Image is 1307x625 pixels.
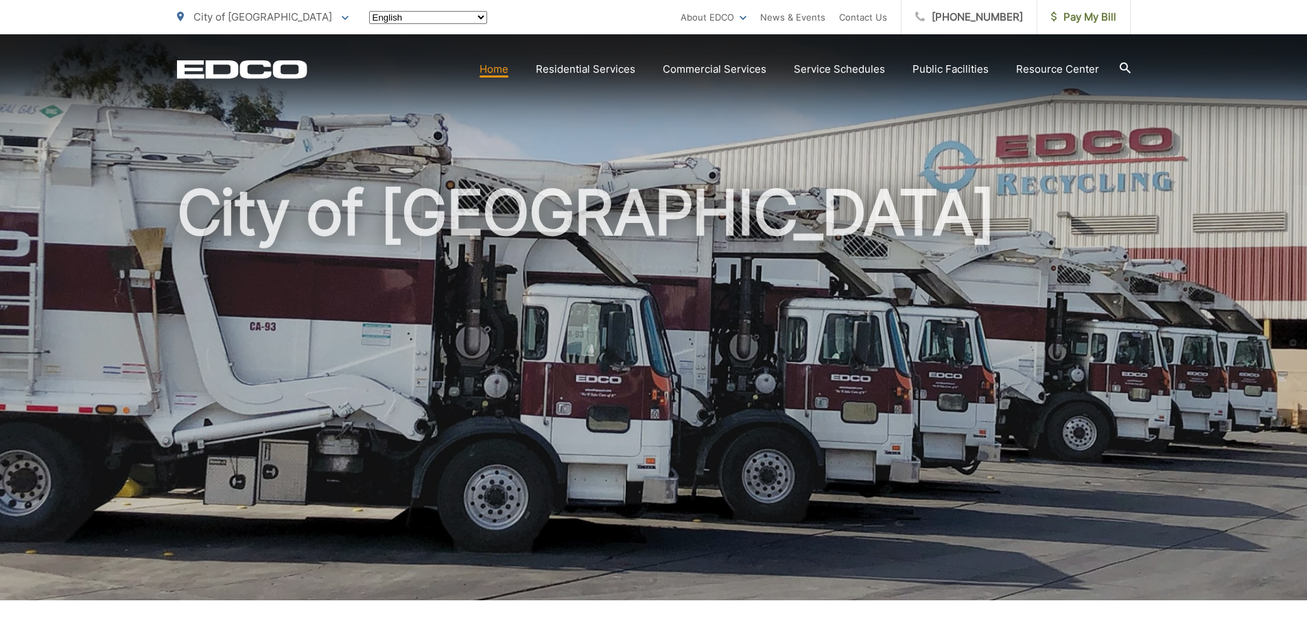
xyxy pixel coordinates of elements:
[912,61,989,78] a: Public Facilities
[480,61,508,78] a: Home
[193,10,332,23] span: City of [GEOGRAPHIC_DATA]
[681,9,746,25] a: About EDCO
[760,9,825,25] a: News & Events
[663,61,766,78] a: Commercial Services
[1016,61,1099,78] a: Resource Center
[1051,9,1116,25] span: Pay My Bill
[536,61,635,78] a: Residential Services
[839,9,887,25] a: Contact Us
[177,60,307,79] a: EDCD logo. Return to the homepage.
[177,178,1131,613] h1: City of [GEOGRAPHIC_DATA]
[369,11,487,24] select: Select a language
[794,61,885,78] a: Service Schedules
